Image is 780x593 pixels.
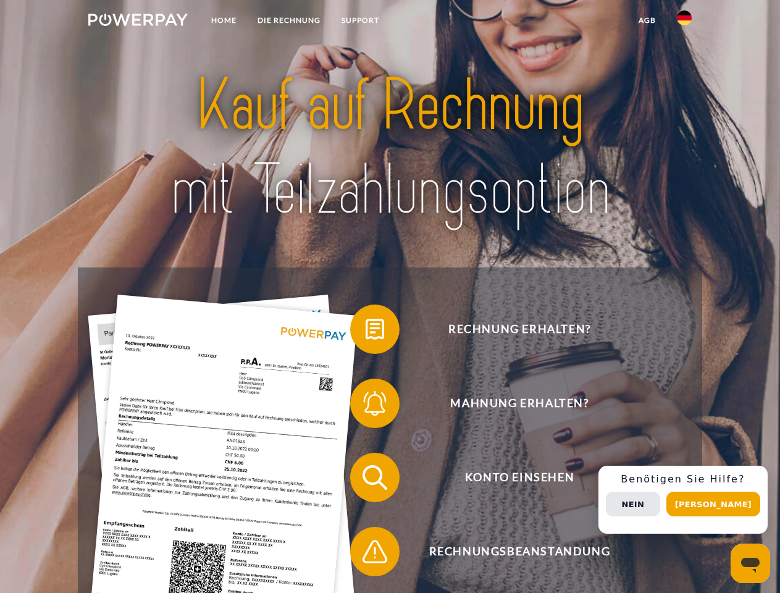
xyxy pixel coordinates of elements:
a: Home [201,9,247,32]
button: Rechnung erhalten? [350,305,671,354]
div: Schnellhilfe [598,466,768,534]
a: DIE RECHNUNG [247,9,331,32]
h3: Benötigen Sie Hilfe? [606,473,760,486]
img: title-powerpay_de.svg [118,59,662,237]
a: SUPPORT [331,9,390,32]
img: de [677,11,692,25]
button: Mahnung erhalten? [350,379,671,428]
img: logo-powerpay-white.svg [88,14,188,26]
span: Rechnungsbeanstandung [368,527,671,576]
button: Nein [606,492,660,516]
img: qb_bill.svg [359,314,390,345]
span: Konto einsehen [368,453,671,502]
a: agb [628,9,666,32]
button: Konto einsehen [350,453,671,502]
button: Rechnungsbeanstandung [350,527,671,576]
img: qb_warning.svg [359,536,390,567]
iframe: Schaltfläche zum Öffnen des Messaging-Fensters [731,544,770,583]
img: qb_search.svg [359,462,390,493]
button: [PERSON_NAME] [666,492,760,516]
img: qb_bell.svg [359,388,390,419]
span: Rechnung erhalten? [368,305,671,354]
span: Mahnung erhalten? [368,379,671,428]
